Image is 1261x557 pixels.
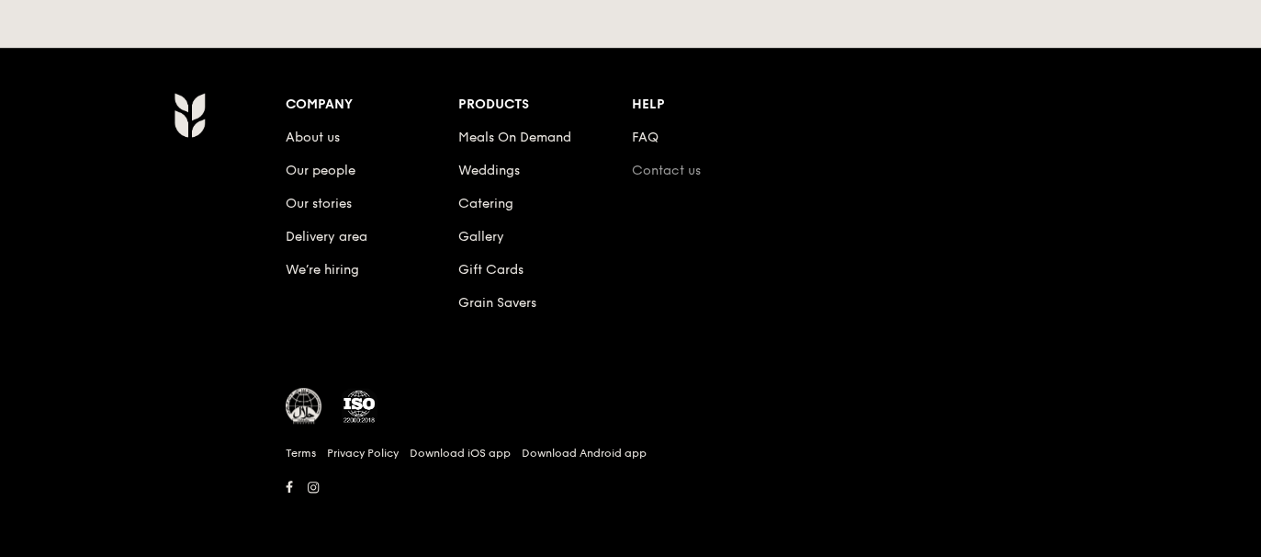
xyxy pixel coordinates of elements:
a: Gift Cards [458,262,524,278]
a: About us [286,130,340,145]
div: Products [458,92,632,118]
a: Meals On Demand [458,130,571,145]
a: Terms [286,446,316,460]
img: Grain [174,92,206,138]
a: Delivery area [286,229,367,244]
div: Company [286,92,459,118]
a: Grain Savers [458,295,536,311]
a: Our stories [286,196,352,211]
h6: Revision [102,500,1160,515]
a: Weddings [458,163,520,178]
a: Contact us [632,163,701,178]
img: ISO Certified [341,388,377,425]
a: Gallery [458,229,504,244]
a: We’re hiring [286,262,359,278]
img: MUIS Halal Certified [286,388,322,425]
div: Help [632,92,805,118]
a: Download Android app [522,446,647,460]
a: Privacy Policy [327,446,399,460]
a: FAQ [632,130,659,145]
a: Catering [458,196,513,211]
a: Download iOS app [410,446,511,460]
a: Our people [286,163,355,178]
